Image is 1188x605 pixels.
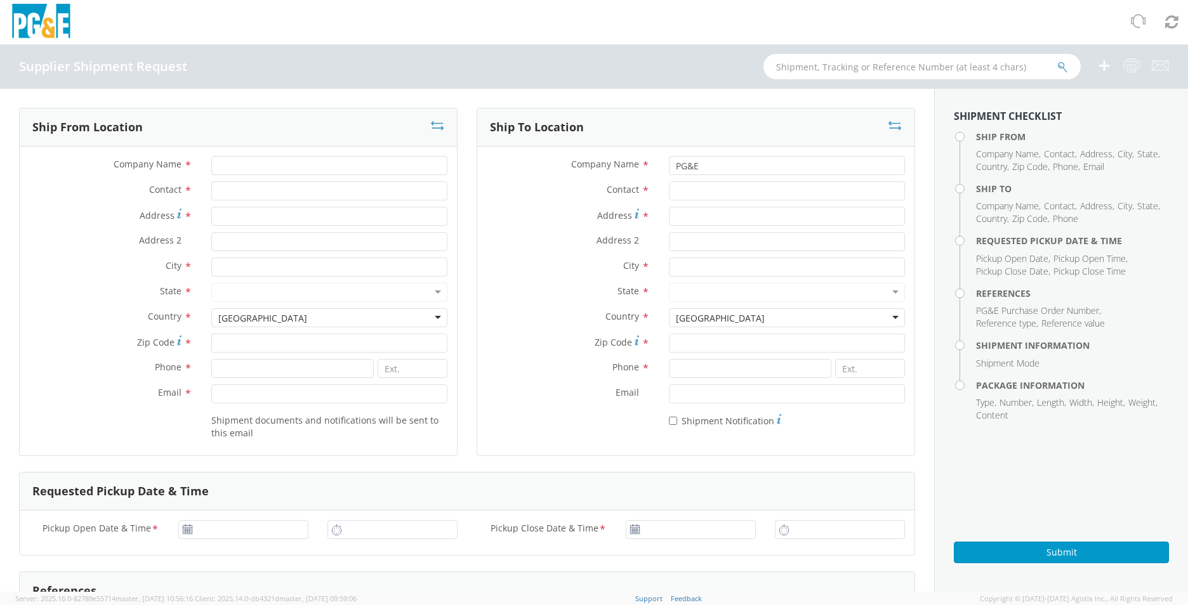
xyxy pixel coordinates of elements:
[835,359,905,378] input: Ext.
[1000,396,1032,408] span: Number
[1137,200,1160,212] li: ,
[623,259,639,271] span: City
[1044,200,1077,212] li: ,
[976,236,1169,245] h4: Requested Pickup Date & Time
[1080,200,1112,212] span: Address
[597,209,632,221] span: Address
[166,259,181,271] span: City
[1053,212,1078,224] span: Phone
[1037,396,1066,409] li: ,
[1053,252,1126,264] span: Pickup Open Time
[115,594,193,603] span: master, [DATE] 10:56:16
[140,209,175,221] span: Address
[1053,160,1078,172] span: Phone
[980,594,1173,604] span: Copyright © [DATE]-[DATE] Agistix Inc., All Rights Reserved
[155,361,181,373] span: Phone
[976,357,1039,369] span: Shipment Mode
[160,285,181,297] span: State
[976,317,1036,329] span: Reference type
[1053,252,1128,265] li: ,
[976,265,1050,278] li: ,
[976,200,1041,212] li: ,
[676,312,765,325] div: [GEOGRAPHIC_DATA]
[976,148,1041,160] li: ,
[1044,200,1075,212] span: Contact
[1118,200,1132,212] span: City
[1041,317,1105,329] span: Reference value
[43,522,151,537] span: Pickup Open Date & Time
[149,183,181,195] span: Contact
[1053,160,1080,173] li: ,
[635,594,663,603] a: Support
[1044,148,1077,160] li: ,
[490,121,584,134] h3: Ship To Location
[1012,212,1048,224] span: Zip Code
[976,252,1048,264] span: Pickup Open Date
[1037,396,1064,408] span: Length
[976,381,1169,390] h4: Package Information
[954,542,1169,563] button: Submit
[976,212,1009,225] li: ,
[10,4,73,41] img: pge-logo-06675f144f4cfa6a6814.png
[976,252,1050,265] li: ,
[1069,396,1092,408] span: Width
[32,485,209,498] h3: Requested Pickup Date & Time
[195,594,357,603] span: Client: 2025.14.0-db4321d
[617,285,639,297] span: State
[763,54,1081,79] input: Shipment, Tracking or Reference Number (at least 4 chars)
[976,132,1169,141] h4: Ship From
[976,396,994,408] span: Type
[976,317,1038,330] li: ,
[976,409,1008,421] span: Content
[1012,212,1050,225] li: ,
[607,183,639,195] span: Contact
[139,234,181,246] span: Address 2
[976,212,1007,224] span: Country
[1137,200,1158,212] span: State
[1012,160,1048,172] span: Zip Code
[32,585,96,597] h3: References
[1097,396,1125,409] li: ,
[976,160,1007,172] span: Country
[1128,396,1156,408] span: Weight
[976,160,1009,173] li: ,
[32,121,143,134] h3: Ship From Location
[976,396,996,409] li: ,
[279,594,357,603] span: master, [DATE] 09:59:06
[1069,396,1094,409] li: ,
[1080,148,1114,160] li: ,
[976,200,1039,212] span: Company Name
[1012,160,1050,173] li: ,
[15,594,193,603] span: Server: 2025.16.0-82789e55714
[612,361,639,373] span: Phone
[378,359,447,378] input: Ext.
[1137,148,1160,160] li: ,
[148,310,181,322] span: Country
[19,60,187,74] h4: Supplier Shipment Request
[669,417,677,425] input: Shipment Notification
[1118,200,1134,212] li: ,
[1137,148,1158,160] span: State
[954,109,1062,123] strong: Shipment Checklist
[976,148,1039,160] span: Company Name
[976,304,1099,316] span: PG&E Purchase Order Number
[1118,148,1134,160] li: ,
[1083,160,1104,172] span: Email
[669,412,781,427] label: Shipment Notification
[976,304,1101,317] li: ,
[671,594,702,603] a: Feedback
[976,265,1048,277] span: Pickup Close Date
[976,341,1169,350] h4: Shipment Information
[1128,396,1158,409] li: ,
[976,289,1169,298] h4: References
[1080,200,1114,212] li: ,
[137,336,175,348] span: Zip Code
[605,310,639,322] span: Country
[595,336,632,348] span: Zip Code
[976,184,1169,193] h4: Ship To
[1080,148,1112,160] span: Address
[616,386,639,398] span: Email
[491,522,598,537] span: Pickup Close Date & Time
[114,158,181,170] span: Company Name
[1097,396,1123,408] span: Height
